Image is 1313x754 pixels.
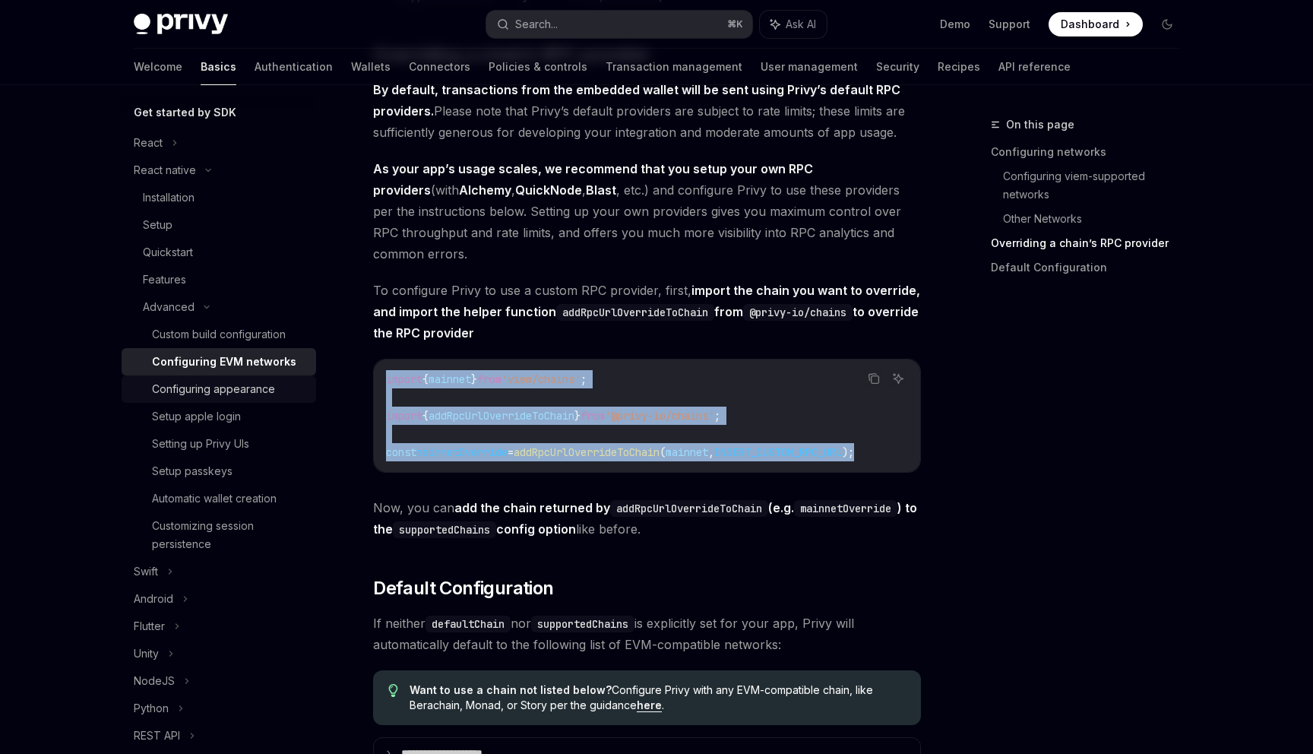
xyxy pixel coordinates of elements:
button: Ask AI [760,11,827,38]
a: Automatic wallet creation [122,485,316,512]
div: Automatic wallet creation [152,489,277,508]
code: defaultChain [426,616,511,632]
div: React native [134,161,196,179]
span: addRpcUrlOverrideToChain [429,409,574,423]
a: here [637,699,662,712]
span: On this page [1006,116,1074,134]
span: Configure Privy with any EVM-compatible chain, like Berachain, Monad, or Story per the guidance . [410,683,906,713]
a: Dashboard [1049,12,1143,36]
img: dark logo [134,14,228,35]
a: Setup [122,211,316,239]
span: import [386,372,422,386]
a: Features [122,266,316,293]
a: Other Networks [1003,207,1191,231]
div: Swift [134,562,158,581]
button: Copy the contents from the code block [864,369,884,388]
a: Configuring networks [991,140,1191,164]
span: INSERT_CUSTOM_RPC_URL [714,445,842,459]
strong: As your app’s usage scales, we recommend that you setup your own RPC providers [373,161,813,198]
div: Setup passkeys [152,462,233,480]
div: Setting up Privy UIs [152,435,249,453]
strong: Want to use a chain not listed below? [410,683,612,696]
a: Welcome [134,49,182,85]
span: Ask AI [786,17,816,32]
a: Setup passkeys [122,458,316,485]
a: Overriding a chain’s RPC provider [991,231,1191,255]
a: Policies & controls [489,49,587,85]
a: Customizing session persistence [122,512,316,558]
code: @privy-io/chains [743,304,853,321]
a: Demo [940,17,970,32]
a: Security [876,49,919,85]
a: QuickNode [515,182,582,198]
a: Configuring viem-supported networks [1003,164,1191,207]
span: ( [660,445,666,459]
a: Recipes [938,49,980,85]
a: Quickstart [122,239,316,266]
a: Configuring EVM networks [122,348,316,375]
a: Connectors [409,49,470,85]
div: Search... [515,15,558,33]
a: Configuring appearance [122,375,316,403]
a: Authentication [255,49,333,85]
span: , [708,445,714,459]
div: Setup apple login [152,407,241,426]
code: addRpcUrlOverrideToChain [556,304,714,321]
div: Configuring EVM networks [152,353,296,371]
div: Flutter [134,617,165,635]
div: Customizing session persistence [152,517,307,553]
code: mainnetOverride [794,500,897,517]
a: Setting up Privy UIs [122,430,316,458]
code: supportedChains [393,521,496,538]
code: supportedChains [531,616,634,632]
a: Custom build configuration [122,321,316,348]
span: ; [581,372,587,386]
div: Unity [134,645,159,663]
span: from [477,372,501,386]
span: Please note that Privy’s default providers are subject to rate limits; these limits are sufficien... [373,79,921,143]
button: Search...⌘K [486,11,752,38]
span: '@privy-io/chains' [605,409,714,423]
div: NodeJS [134,672,175,690]
div: Quickstart [143,243,193,261]
a: Alchemy [459,182,511,198]
span: ⌘ K [727,18,743,30]
a: Default Configuration [991,255,1191,280]
span: mainnet [429,372,471,386]
span: const [386,445,416,459]
span: } [574,409,581,423]
strong: add the chain returned by (e.g. ) to the config option [373,500,917,537]
span: addRpcUrlOverrideToChain [514,445,660,459]
span: Default Configuration [373,576,553,600]
span: (with , , , etc.) and configure Privy to use these providers per the instructions below. Setting ... [373,158,921,265]
span: Dashboard [1061,17,1119,32]
span: If neither nor is explicitly set for your app, Privy will automatically default to the following ... [373,613,921,655]
a: User management [761,49,858,85]
a: Transaction management [606,49,742,85]
div: REST API [134,727,180,745]
div: Python [134,699,169,718]
span: ); [842,445,854,459]
span: mainnetOverride [416,445,508,459]
div: React [134,134,163,152]
a: Blast [586,182,616,198]
span: } [471,372,477,386]
h5: Get started by SDK [134,103,236,122]
a: Wallets [351,49,391,85]
svg: Tip [388,684,399,698]
div: Android [134,590,173,608]
div: Setup [143,216,172,234]
button: Ask AI [888,369,908,388]
a: Installation [122,184,316,211]
a: API reference [998,49,1071,85]
span: To configure Privy to use a custom RPC provider, first, [373,280,921,344]
span: 'viem/chains' [501,372,581,386]
strong: By default, transactions from the embedded wallet will be sent using Privy’s default RPC providers. [373,82,900,119]
div: Custom build configuration [152,325,286,344]
a: Support [989,17,1030,32]
span: { [422,409,429,423]
a: Basics [201,49,236,85]
span: Now, you can like before. [373,497,921,540]
span: ; [714,409,720,423]
div: Advanced [143,298,195,316]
